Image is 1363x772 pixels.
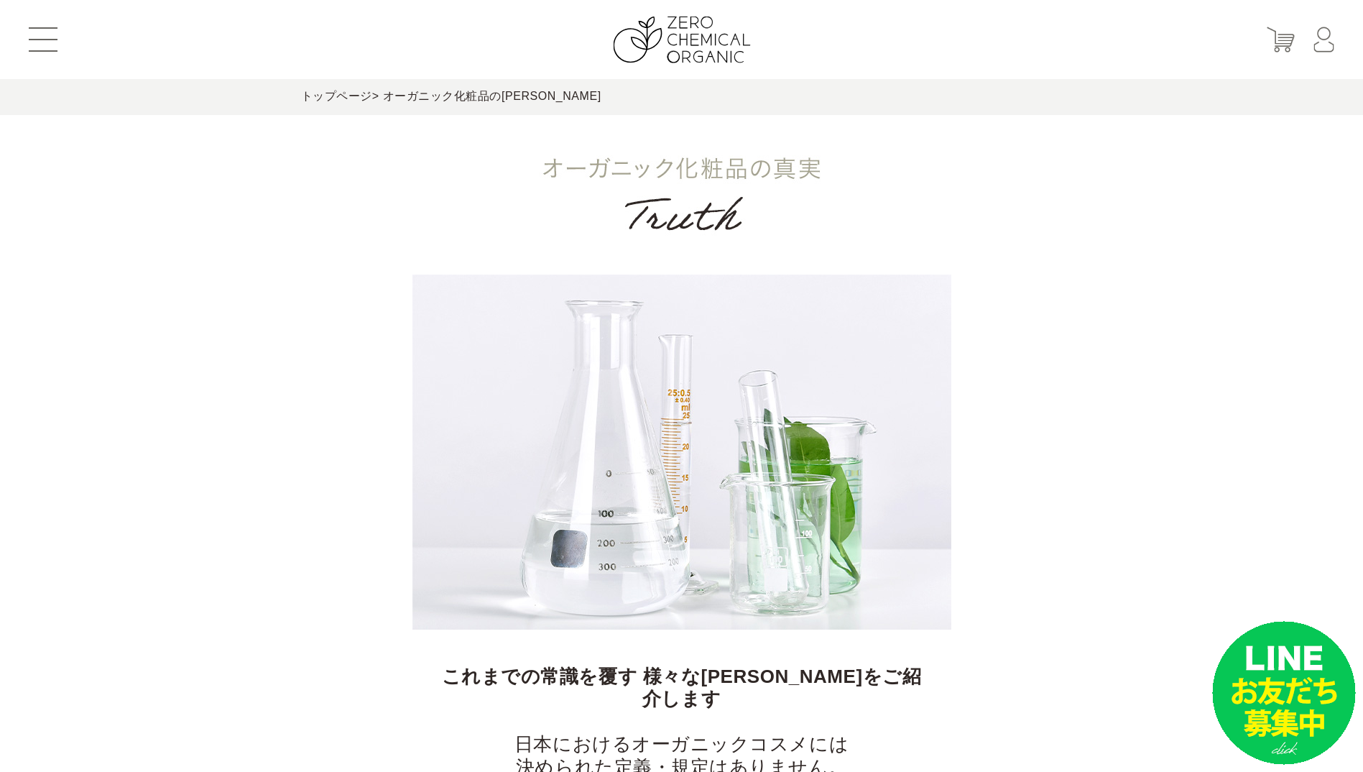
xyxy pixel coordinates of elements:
div: > オーガニック化粧品の[PERSON_NAME] [301,79,1063,115]
h2: これまでの常識を覆す 様々な[PERSON_NAME]をご紹介します [440,666,922,710]
img: ZERO CHEMICAL ORGANIC [613,17,750,63]
a: トップページ [301,90,372,102]
img: オーガニック化粧品の真実 [412,115,951,275]
img: カート [1267,27,1295,52]
img: small_line.png [1212,621,1356,765]
img: マイページ [1313,27,1334,52]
